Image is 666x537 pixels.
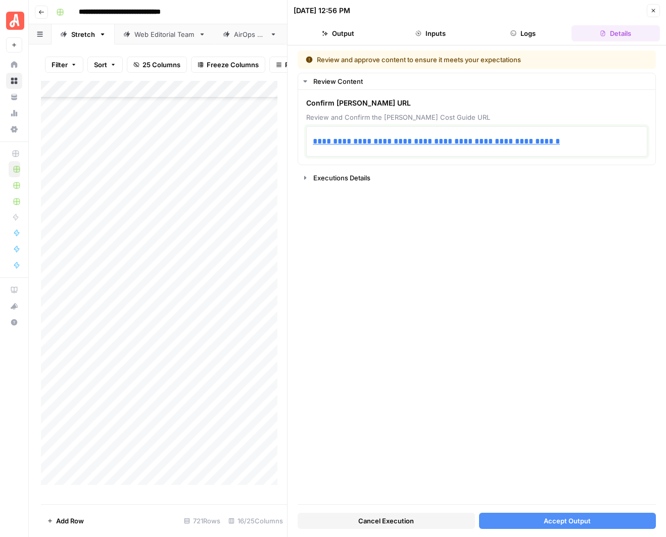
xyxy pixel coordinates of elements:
[6,57,22,73] a: Home
[6,298,22,314] button: What's new?
[6,89,22,105] a: Your Data
[544,516,591,526] span: Accept Output
[94,60,107,70] span: Sort
[298,90,655,165] div: Review Content
[180,513,224,529] div: 721 Rows
[306,55,585,65] div: Review and approve content to ensure it meets your expectations
[294,25,382,41] button: Output
[224,513,287,529] div: 16/25 Columns
[358,516,414,526] span: Cancel Execution
[572,25,660,41] button: Details
[313,173,649,183] div: Executions Details
[6,12,24,30] img: Angi Logo
[313,76,649,86] div: Review Content
[234,29,266,39] div: AirOps QA
[71,29,95,39] div: Stretch
[127,57,187,73] button: 25 Columns
[306,112,647,122] span: Review and Confirm the [PERSON_NAME] Cost Guide URL
[7,299,22,314] div: What's new?
[191,57,265,73] button: Freeze Columns
[6,8,22,33] button: Workspace: Angi
[45,57,83,73] button: Filter
[6,121,22,137] a: Settings
[52,24,115,44] a: Stretch
[6,282,22,298] a: AirOps Academy
[56,516,84,526] span: Add Row
[298,513,475,529] button: Cancel Execution
[142,60,180,70] span: 25 Columns
[87,57,123,73] button: Sort
[115,24,214,44] a: Web Editorial Team
[269,57,328,73] button: Row Height
[6,105,22,121] a: Usage
[41,513,90,529] button: Add Row
[386,25,474,41] button: Inputs
[298,73,655,89] button: Review Content
[6,73,22,89] a: Browse
[214,24,286,44] a: AirOps QA
[52,60,68,70] span: Filter
[479,513,656,529] button: Accept Output
[6,314,22,330] button: Help + Support
[207,60,259,70] span: Freeze Columns
[134,29,195,39] div: Web Editorial Team
[479,25,567,41] button: Logs
[306,98,647,108] span: Confirm [PERSON_NAME] URL
[298,170,655,186] button: Executions Details
[294,6,350,16] div: [DATE] 12:56 PM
